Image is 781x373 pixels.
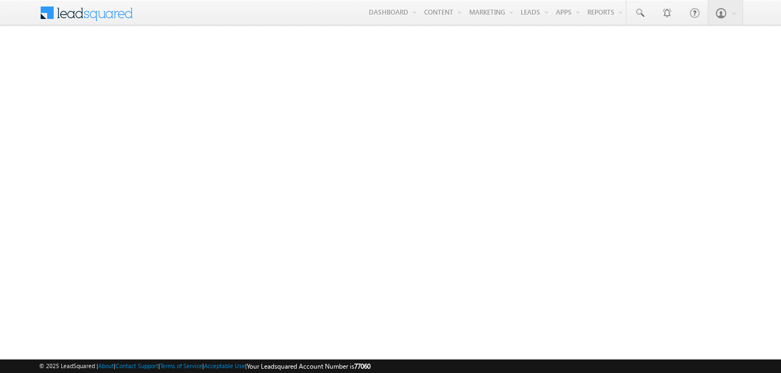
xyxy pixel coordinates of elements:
a: Acceptable Use [204,362,245,369]
a: Contact Support [116,362,158,369]
span: 77060 [354,362,370,370]
span: Your Leadsquared Account Number is [247,362,370,370]
a: About [98,362,114,369]
span: © 2025 LeadSquared | | | | | [39,361,370,371]
a: Terms of Service [160,362,202,369]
